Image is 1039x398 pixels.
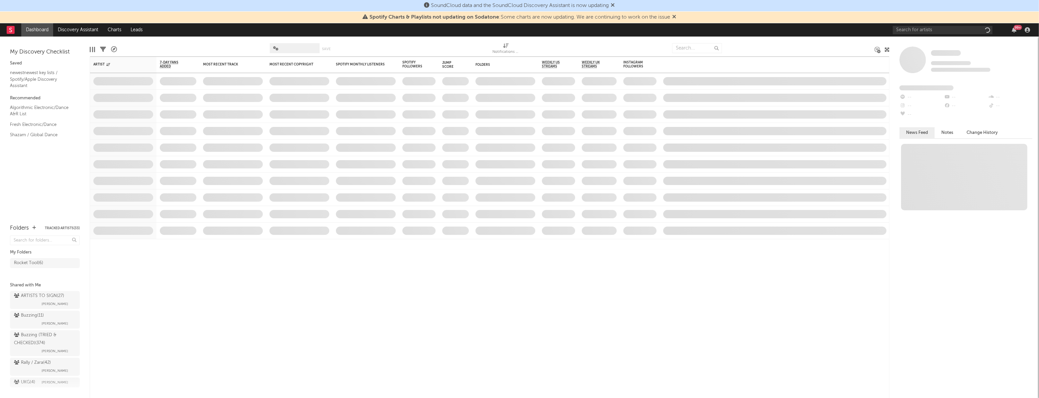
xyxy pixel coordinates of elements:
[90,40,95,59] div: Edit Columns
[42,378,68,386] span: [PERSON_NAME]
[10,236,80,245] input: Search for folders...
[21,23,53,37] a: Dashboard
[623,60,647,68] div: Instagram Followers
[10,281,80,289] div: Shared with Me
[14,378,35,386] div: UKG ( 4 )
[10,131,73,139] a: Shazam / Global Dance
[370,15,671,20] span: : Some charts are now updating. We are continuing to work on the issue
[42,320,68,328] span: [PERSON_NAME]
[10,311,80,329] a: Buzzing(11)[PERSON_NAME]
[10,59,80,67] div: Saved
[493,48,519,56] div: Notifications (Artist)
[14,331,74,347] div: Buzzing (TRIED & CHECKED) ( 374 )
[493,40,519,59] div: Notifications (Artist)
[582,60,607,68] span: Weekly UK Streams
[899,93,944,102] div: --
[899,102,944,110] div: --
[935,127,960,138] button: Notes
[10,330,80,356] a: Buzzing (TRIED & CHECKED)(374)[PERSON_NAME]
[442,61,459,69] div: Jump Score
[988,102,1032,110] div: --
[1014,25,1022,30] div: 99 +
[203,62,253,66] div: Most Recent Track
[322,47,331,51] button: Save
[14,259,43,267] div: Rocket Tool ( 6 )
[111,40,117,59] div: A&R Pipeline
[370,15,499,20] span: Spotify Charts & Playlists not updating on Sodatone
[14,312,44,320] div: Buzzing ( 11 )
[160,60,186,68] span: 7-Day Fans Added
[893,26,992,34] input: Search for artists
[944,102,988,110] div: --
[931,61,971,65] span: Tracking Since: [DATE]
[899,85,954,90] span: Fans Added by Platform
[42,300,68,308] span: [PERSON_NAME]
[611,3,615,8] span: Dismiss
[10,104,73,118] a: Algorithmic Electronic/Dance A&R List
[336,62,386,66] div: Spotify Monthly Listeners
[269,62,319,66] div: Most Recent Copyright
[899,127,935,138] button: News Feed
[10,94,80,102] div: Recommended
[45,227,80,230] button: Tracked Artists(33)
[899,110,944,119] div: --
[542,60,565,68] span: Weekly US Streams
[672,43,722,53] input: Search...
[402,60,426,68] div: Spotify Followers
[103,23,126,37] a: Charts
[431,3,609,8] span: SoundCloud data and the SoundCloud Discovery Assistant is now updating
[10,69,73,89] a: newestnewest key lists / Spotify/Apple Discovery Assistant
[42,367,68,375] span: [PERSON_NAME]
[10,249,80,256] div: My Folders
[475,63,525,67] div: Folders
[931,68,990,72] span: 0 fans last week
[100,40,106,59] div: Filters
[944,93,988,102] div: --
[10,358,80,376] a: Rally / Zara(42)[PERSON_NAME]
[10,291,80,309] a: ARTISTS TO SIGN(27)[PERSON_NAME]
[10,48,80,56] div: My Discovery Checklist
[960,127,1004,138] button: Change History
[931,50,961,56] a: Some Artist
[673,15,676,20] span: Dismiss
[10,121,73,128] a: Fresh Electronic/Dance
[93,62,143,66] div: Artist
[126,23,147,37] a: Leads
[14,292,64,300] div: ARTISTS TO SIGN ( 27 )
[988,93,1032,102] div: --
[14,359,51,367] div: Rally / Zara ( 42 )
[42,347,68,355] span: [PERSON_NAME]
[10,258,80,268] a: Rocket Tool(6)
[10,377,80,387] a: UKG(4)[PERSON_NAME]
[1012,27,1016,33] button: 99+
[10,224,29,232] div: Folders
[53,23,103,37] a: Discovery Assistant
